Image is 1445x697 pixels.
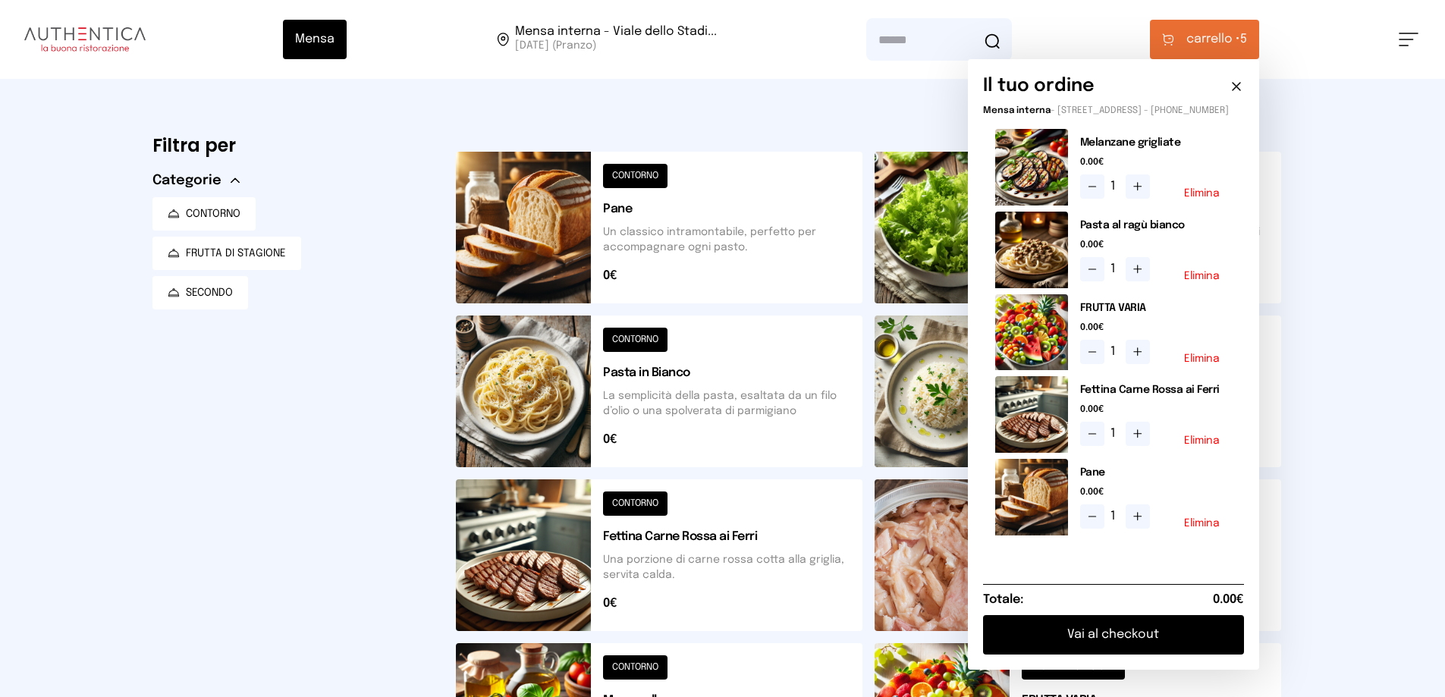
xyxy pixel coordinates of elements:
[1184,353,1220,364] button: Elimina
[1184,518,1220,529] button: Elimina
[1184,271,1220,281] button: Elimina
[1110,177,1120,196] span: 1
[283,20,347,59] button: Mensa
[186,206,240,221] span: CONTORNO
[515,26,717,53] span: Viale dello Stadio, 77, 05100 Terni TR, Italia
[152,197,256,231] button: CONTORNO
[1080,322,1232,334] span: 0.00€
[1080,403,1232,416] span: 0.00€
[1080,486,1232,498] span: 0.00€
[186,246,286,261] span: FRUTTA DI STAGIONE
[152,276,248,309] button: SECONDO
[1080,218,1232,233] h2: Pasta al ragù bianco
[983,615,1244,655] button: Vai al checkout
[1080,156,1232,168] span: 0.00€
[983,106,1051,115] span: Mensa interna
[1110,343,1120,361] span: 1
[995,376,1068,453] img: media
[1184,435,1220,446] button: Elimina
[1110,507,1120,526] span: 1
[1080,300,1232,316] h2: FRUTTA VARIA
[24,27,146,52] img: logo.8f33a47.png
[1150,20,1259,59] button: carrello •5
[1213,591,1244,609] span: 0.00€
[1080,465,1232,480] h2: Pane
[995,212,1068,288] img: media
[995,129,1068,206] img: media
[1110,425,1120,443] span: 1
[983,74,1095,99] h6: Il tuo ordine
[186,285,233,300] span: SECONDO
[995,294,1068,371] img: media
[995,459,1068,535] img: media
[983,591,1023,609] h6: Totale:
[1080,382,1232,397] h2: Fettina Carne Rossa ai Ferri
[1184,188,1220,199] button: Elimina
[1110,260,1120,278] span: 1
[983,105,1244,117] p: - [STREET_ADDRESS] - [PHONE_NUMBER]
[152,170,240,191] button: Categorie
[152,237,301,270] button: FRUTTA DI STAGIONE
[152,133,432,158] h6: Filtra per
[515,38,717,53] span: [DATE] (Pranzo)
[1186,30,1247,49] span: 5
[152,170,221,191] span: Categorie
[1186,30,1240,49] span: carrello •
[1080,239,1232,251] span: 0.00€
[1080,135,1232,150] h2: Melanzane grigliate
